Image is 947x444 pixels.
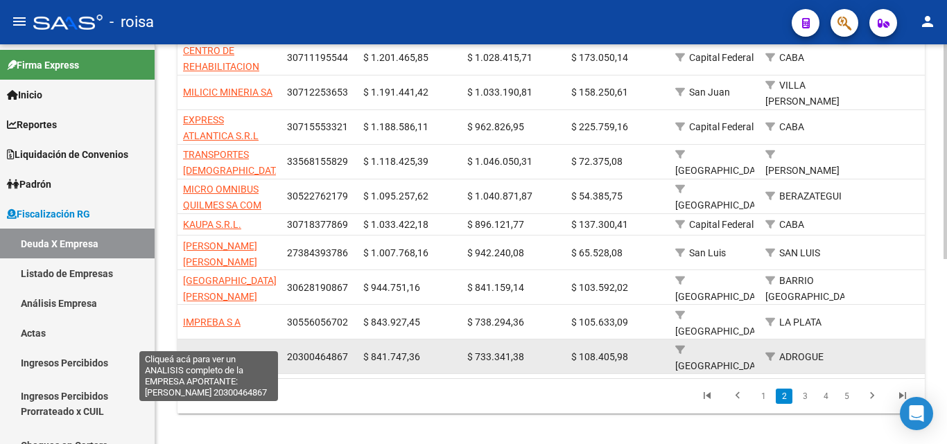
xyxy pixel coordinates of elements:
a: 3 [797,389,813,404]
span: $ 137.300,41 [571,219,628,230]
mat-icon: menu [11,13,28,30]
span: $ 738.294,36 [467,317,524,328]
span: TRANSPORTES [DEMOGRAPHIC_DATA][PERSON_NAME] S. A. [183,149,284,192]
span: $ 1.118.425,39 [363,156,428,167]
span: [GEOGRAPHIC_DATA] [675,165,769,176]
li: page 5 [836,384,857,408]
span: MILICIC MINERIA SA [183,87,272,98]
span: Padrón [7,177,51,192]
span: $ 1.040.871,87 [467,190,532,202]
span: LA PLATA [779,317,822,328]
span: $ 108.405,98 [571,351,628,362]
span: 30556056702 [287,317,348,328]
span: IMPREBA S A [183,317,241,328]
a: 4 [817,389,834,404]
span: 33568155829 [287,156,348,167]
li: page 2 [774,384,794,408]
li: page 1 [753,384,774,408]
span: Capital Federal [689,121,754,132]
span: $ 1.046.050,31 [467,156,532,167]
span: 30628190867 [287,282,348,293]
span: EXPRESS ATLANTICA S.R.L [183,114,259,141]
span: $ 72.375,08 [571,156,623,167]
span: CENTRO DE REHABILITACION REBIOGRAL S.A. [183,45,259,88]
span: $ 962.826,95 [467,121,524,132]
a: 1 [755,389,772,404]
span: SAN LUIS [779,247,820,258]
span: Reportes [7,117,57,132]
span: [GEOGRAPHIC_DATA] [675,291,769,302]
span: Capital Federal [689,52,754,63]
span: [GEOGRAPHIC_DATA][PERSON_NAME] [183,275,277,302]
mat-icon: person [919,13,936,30]
span: [PERSON_NAME] [PERSON_NAME] [183,240,257,267]
span: 30711195544 [287,52,348,63]
span: Firma Express [7,57,79,73]
span: San Juan [689,87,730,98]
span: [GEOGRAPHIC_DATA] [675,360,769,371]
span: $ 942.240,08 [467,247,524,258]
span: 20300464867 [287,351,348,362]
span: $ 896.121,77 [467,219,524,230]
span: 30715553321 [287,121,348,132]
span: ADROGUE [779,351,824,362]
span: MICRO OMNIBUS QUILMES SA COM IND Y FINANC [183,184,261,227]
span: $ 1.095.257,62 [363,190,428,202]
span: Liquidación de Convenios [7,147,128,162]
span: KAUPA S.R.L. [183,219,241,230]
span: 30712253653 [287,87,348,98]
span: 30522762179 [287,190,348,202]
span: $ 103.592,02 [571,282,628,293]
span: $ 173.050,14 [571,52,628,63]
span: $ 1.033.190,81 [467,87,532,98]
span: $ 1.007.768,16 [363,247,428,258]
a: go to next page [859,389,885,404]
span: $ 1.188.586,11 [363,121,428,132]
span: [PERSON_NAME] [183,351,257,362]
span: $ 1.191.441,42 [363,87,428,98]
li: page 3 [794,384,815,408]
span: $ 733.341,38 [467,351,524,362]
li: page 4 [815,384,836,408]
span: $ 65.528,08 [571,247,623,258]
a: go to last page [889,389,916,404]
span: $ 944.751,16 [363,282,420,293]
a: 2 [776,389,792,404]
span: $ 1.033.422,18 [363,219,428,230]
div: 3.084 total [177,379,324,414]
a: go to first page [694,389,720,404]
div: Open Intercom Messenger [900,397,933,430]
span: CABA [779,121,804,132]
span: San Luis [689,247,726,258]
span: [GEOGRAPHIC_DATA] [675,326,769,337]
span: $ 1.028.415,71 [467,52,532,63]
span: $ 843.927,45 [363,317,420,328]
a: go to previous page [724,389,751,404]
span: $ 105.633,09 [571,317,628,328]
a: 5 [838,389,855,404]
span: - roisa [110,7,154,37]
span: $ 225.759,16 [571,121,628,132]
span: CABA [779,52,804,63]
span: BERAZATEGUI [779,190,842,202]
span: 30718377869 [287,219,348,230]
span: $ 1.201.465,85 [363,52,428,63]
span: BARRIO [GEOGRAPHIC_DATA][PERSON_NAME] [765,275,859,318]
span: [GEOGRAPHIC_DATA] [675,199,769,211]
span: CABA [779,219,804,230]
span: VILLA [PERSON_NAME] [765,80,840,107]
span: $ 158.250,61 [571,87,628,98]
span: Capital Federal [689,219,754,230]
span: $ 841.747,36 [363,351,420,362]
span: [PERSON_NAME] [765,165,840,176]
span: 27384393786 [287,247,348,258]
span: $ 54.385,75 [571,190,623,202]
span: Inicio [7,87,42,103]
span: Fiscalización RG [7,206,90,222]
span: $ 841.159,14 [467,282,524,293]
